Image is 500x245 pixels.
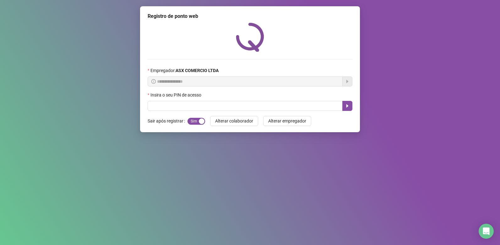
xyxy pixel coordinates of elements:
[215,117,253,124] span: Alterar colaborador
[151,79,156,84] span: info-circle
[148,13,352,20] div: Registro de ponto web
[236,23,264,52] img: QRPoint
[148,91,205,98] label: Insira o seu PIN de acesso
[263,116,311,126] button: Alterar empregador
[210,116,258,126] button: Alterar colaborador
[176,68,219,73] strong: ASX COMERCIO LTDA
[150,67,219,74] span: Empregador :
[479,224,494,239] div: Open Intercom Messenger
[268,117,306,124] span: Alterar empregador
[148,116,188,126] label: Sair após registrar
[345,103,350,108] span: caret-right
